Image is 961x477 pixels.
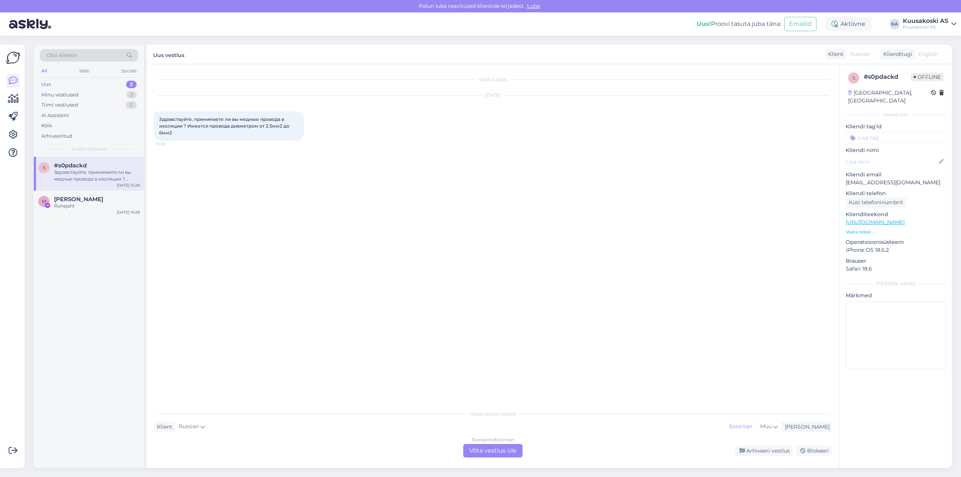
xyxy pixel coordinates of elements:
[41,81,51,88] div: Uus
[126,81,137,88] div: 2
[864,72,911,81] div: # s0pdackd
[472,436,514,443] div: Russian to Estonian
[846,111,946,118] div: Kliendi info
[825,50,844,58] div: Klient
[54,162,87,169] span: #s0pdackd
[850,50,870,58] span: Russian
[846,158,937,166] input: Lisa nimi
[846,280,946,287] div: [PERSON_NAME]
[43,165,45,170] span: s
[903,18,956,30] a: Kuusakoski ASKuusakoski AS
[846,211,946,218] p: Klienditeekond
[40,66,48,76] div: All
[796,446,832,456] div: Blokeeri
[919,50,938,58] span: English
[903,24,948,30] div: Kuusakoski AS
[154,92,832,99] div: [DATE]
[846,146,946,154] p: Kliendi nimi
[179,423,199,431] span: Russian
[463,444,523,457] div: Võta vestlus üle
[735,446,793,456] div: Arhiveeri vestlus
[72,146,107,152] span: Uued vestlused
[697,20,711,27] b: Uus!
[846,179,946,187] p: [EMAIL_ADDRESS][DOMAIN_NAME]
[846,238,946,246] p: Operatsioonisüsteem
[846,171,946,179] p: Kliendi email
[41,112,69,119] div: AI Assistent
[846,257,946,265] p: Brauser
[889,19,900,29] div: KA
[127,91,137,99] div: 2
[880,50,912,58] div: Klienditugi
[120,66,138,76] div: Socials
[853,75,855,81] span: s
[846,123,946,131] p: Kliendi tag'id
[784,17,816,31] button: Emailid
[54,203,140,209] div: Rohejaht
[78,66,91,76] div: Web
[42,199,46,204] span: M
[911,73,944,81] span: Offline
[846,132,946,143] input: Lisa tag
[846,292,946,299] p: Märkmed
[41,122,52,129] div: Kõik
[154,411,832,417] div: Valige keel ja vastake
[154,423,172,431] div: Klient
[825,17,871,31] div: Aktiivne
[846,190,946,197] p: Kliendi telefon
[54,196,103,203] span: Markus Kudrjasov
[154,76,832,83] div: Vestlus algas
[525,3,542,9] span: Luba
[47,51,77,59] span: Otsi kliente
[117,182,140,188] div: [DATE] 15:28
[782,423,830,431] div: [PERSON_NAME]
[846,265,946,273] p: Safari 18.6
[6,51,20,65] img: Askly Logo
[41,101,78,109] div: Tiimi vestlused
[760,423,772,430] span: Muu
[903,18,948,24] div: Kuusakoski AS
[848,89,931,105] div: [GEOGRAPHIC_DATA], [GEOGRAPHIC_DATA]
[697,20,781,29] div: Proovi tasuta juba täna:
[159,116,291,135] span: Здравствуйте, принимаете ли вы медные провода в изоляции ? Имеется провода диаметром от 2.5мм2 до...
[41,91,78,99] div: Minu vestlused
[846,219,905,226] a: [URL][DOMAIN_NAME]
[156,141,184,147] span: 15:28
[846,246,946,254] p: iPhone OS 18.6.2
[41,132,72,140] div: Arhiveeritud
[54,169,140,182] div: Здравствуйте, принимаете ли вы медные провода в изоляции ? Имеется провода диаметром от 2.5мм2 до...
[726,421,756,432] div: Estonian
[846,229,946,235] p: Vaata edasi ...
[153,49,184,59] label: Uus vestlus
[126,101,137,109] div: 0
[117,209,140,215] div: [DATE] 16:28
[846,197,906,208] div: Küsi telefoninumbrit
